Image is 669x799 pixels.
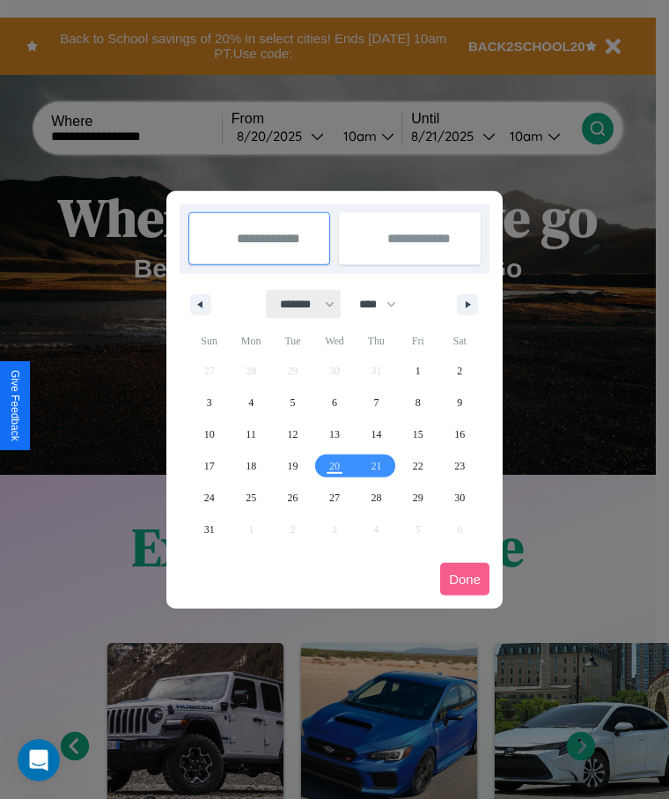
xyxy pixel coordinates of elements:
span: 12 [288,418,298,450]
span: Tue [272,327,313,355]
span: Sat [439,327,481,355]
button: 5 [272,387,313,418]
span: 21 [371,450,381,482]
button: 17 [188,450,230,482]
span: 19 [288,450,298,482]
button: 23 [439,450,481,482]
span: 10 [204,418,215,450]
button: 27 [313,482,355,514]
div: Give Feedback [9,370,21,441]
span: 2 [457,355,462,387]
span: 5 [290,387,296,418]
button: 25 [230,482,271,514]
span: 1 [415,355,421,387]
button: 19 [272,450,313,482]
button: 28 [356,482,397,514]
span: 3 [207,387,212,418]
button: 10 [188,418,230,450]
button: 1 [397,355,438,387]
span: 27 [329,482,340,514]
button: 22 [397,450,438,482]
span: 13 [329,418,340,450]
span: 9 [457,387,462,418]
button: 12 [272,418,313,450]
button: 7 [356,387,397,418]
button: 30 [439,482,481,514]
span: 24 [204,482,215,514]
span: 11 [246,418,256,450]
span: 6 [332,387,337,418]
button: 16 [439,418,481,450]
span: Thu [356,327,397,355]
button: Done [440,563,489,596]
span: Sun [188,327,230,355]
button: 6 [313,387,355,418]
button: 8 [397,387,438,418]
button: 3 [188,387,230,418]
span: 31 [204,514,215,545]
span: 8 [415,387,421,418]
button: 15 [397,418,438,450]
span: 18 [246,450,256,482]
iframe: Intercom live chat [18,739,60,781]
button: 4 [230,387,271,418]
button: 21 [356,450,397,482]
span: 4 [248,387,254,418]
button: 18 [230,450,271,482]
span: 29 [413,482,423,514]
button: 29 [397,482,438,514]
span: 23 [454,450,465,482]
button: 20 [313,450,355,482]
button: 31 [188,514,230,545]
span: Mon [230,327,271,355]
button: 24 [188,482,230,514]
span: 15 [413,418,423,450]
span: 16 [454,418,465,450]
span: 22 [413,450,423,482]
span: Fri [397,327,438,355]
button: 2 [439,355,481,387]
span: 7 [373,387,379,418]
span: Wed [313,327,355,355]
span: 14 [371,418,381,450]
span: 17 [204,450,215,482]
span: 20 [329,450,340,482]
button: 9 [439,387,481,418]
span: 30 [454,482,465,514]
span: 28 [371,482,381,514]
button: 14 [356,418,397,450]
button: 13 [313,418,355,450]
button: 11 [230,418,271,450]
span: 25 [246,482,256,514]
span: 26 [288,482,298,514]
button: 26 [272,482,313,514]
